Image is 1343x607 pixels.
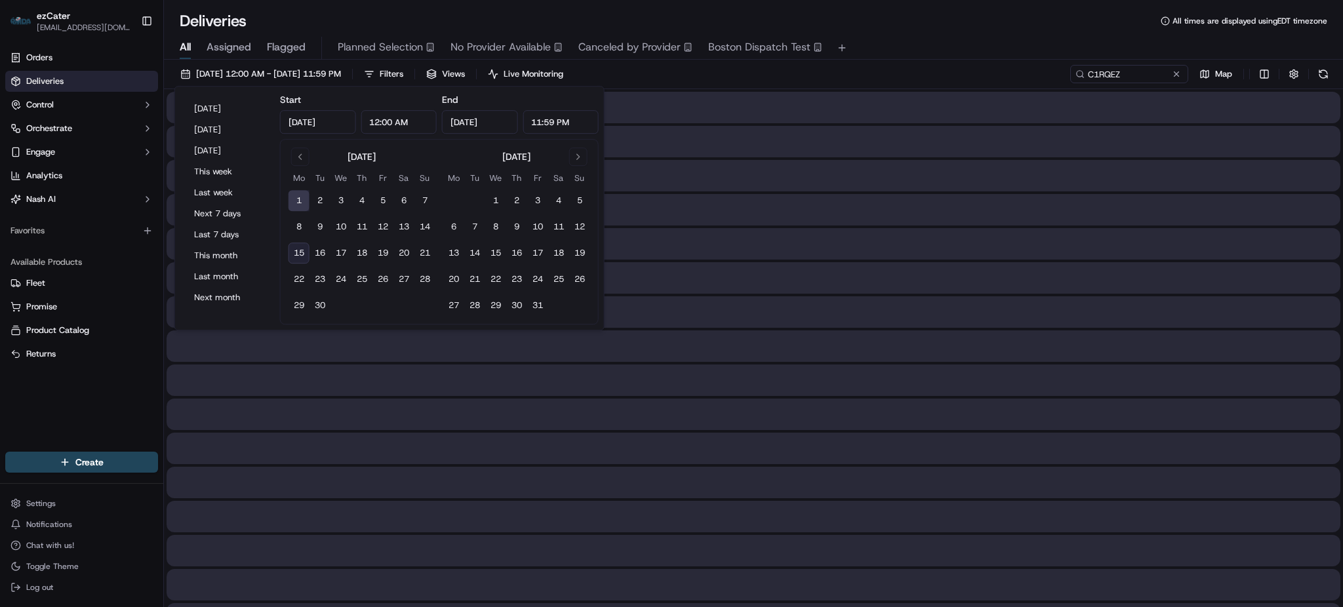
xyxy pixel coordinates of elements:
th: Thursday [506,171,527,185]
button: 17 [331,243,351,264]
th: Friday [527,171,548,185]
button: 20 [443,269,464,290]
button: Orchestrate [5,118,158,139]
a: Product Catalog [10,324,153,336]
button: 25 [351,269,372,290]
span: Flagged [267,39,306,55]
button: Returns [5,343,158,364]
button: 25 [548,269,569,290]
th: Monday [289,171,310,185]
button: 20 [393,243,414,264]
span: Pylon [130,222,159,232]
span: Knowledge Base [26,190,100,203]
button: Engage [5,142,158,163]
button: ezCaterezCater[EMAIL_ADDRESS][DOMAIN_NAME] [5,5,136,37]
button: 16 [506,243,527,264]
button: This week [188,163,267,181]
span: API Documentation [124,190,210,203]
button: 17 [527,243,548,264]
button: 11 [548,216,569,237]
button: 24 [331,269,351,290]
button: 4 [351,190,372,211]
button: 13 [443,243,464,264]
span: Notifications [26,519,72,530]
input: Date [442,110,518,134]
div: Favorites [5,220,158,241]
span: No Provider Available [451,39,551,55]
button: 21 [414,243,435,264]
button: 12 [372,216,393,237]
span: Deliveries [26,75,64,87]
span: Toggle Theme [26,561,79,572]
span: Control [26,99,54,111]
button: Settings [5,494,158,513]
span: Promise [26,301,57,313]
th: Saturday [548,171,569,185]
span: Analytics [26,170,62,182]
button: 8 [485,216,506,237]
div: Start new chat [45,125,215,138]
th: Monday [443,171,464,185]
span: Filters [380,68,403,80]
span: Fleet [26,277,45,289]
button: Nash AI [5,189,158,210]
button: 2 [310,190,331,211]
button: 12 [569,216,590,237]
button: This month [188,246,267,265]
button: Go to next month [569,147,588,166]
button: Log out [5,578,158,597]
div: Available Products [5,252,158,273]
button: 24 [527,269,548,290]
span: All [180,39,191,55]
span: Orders [26,52,52,64]
button: 21 [464,269,485,290]
button: 1 [289,190,310,211]
a: Deliveries [5,71,158,92]
button: 9 [506,216,527,237]
span: Boston Dispatch Test [708,39,811,55]
button: Last month [188,267,267,286]
th: Thursday [351,171,372,185]
a: 📗Knowledge Base [8,185,106,208]
th: Saturday [393,171,414,185]
input: Time [361,110,437,134]
th: Wednesday [331,171,351,185]
input: Time [523,110,599,134]
button: 28 [414,269,435,290]
button: [DATE] [188,100,267,118]
a: Returns [10,348,153,360]
button: 18 [351,243,372,264]
button: Promise [5,296,158,317]
div: [DATE] [348,150,376,163]
button: 26 [372,269,393,290]
button: 6 [443,216,464,237]
button: Live Monitoring [482,65,569,83]
button: Notifications [5,515,158,534]
button: Control [5,94,158,115]
button: 15 [485,243,506,264]
button: 8 [289,216,310,237]
button: 19 [372,243,393,264]
button: 5 [372,190,393,211]
button: 4 [548,190,569,211]
button: Toggle Theme [5,557,158,576]
input: Date [280,110,355,134]
p: Welcome 👋 [13,52,239,73]
button: 7 [464,216,485,237]
a: 💻API Documentation [106,185,216,208]
label: Start [280,94,301,106]
label: End [442,94,458,106]
button: 29 [485,295,506,316]
span: Chat with us! [26,540,74,551]
button: ezCater [37,9,70,22]
button: 3 [331,190,351,211]
button: Last week [188,184,267,202]
span: Live Monitoring [504,68,563,80]
button: 16 [310,243,331,264]
button: 26 [569,269,590,290]
span: Create [75,456,104,469]
button: Product Catalog [5,320,158,341]
button: Refresh [1314,65,1333,83]
button: 15 [289,243,310,264]
img: Nash [13,13,39,39]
